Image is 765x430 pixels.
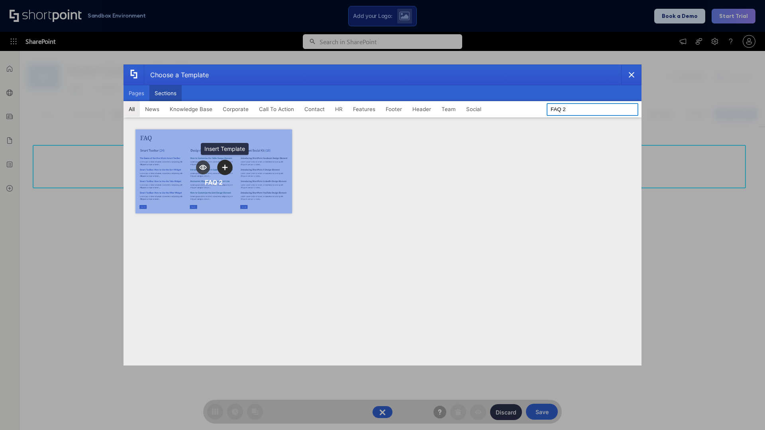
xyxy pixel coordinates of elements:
[218,101,254,117] button: Corporate
[140,101,165,117] button: News
[165,101,218,117] button: Knowledge Base
[299,101,330,117] button: Contact
[144,65,209,85] div: Choose a Template
[124,64,641,365] div: template selector
[149,85,182,101] button: Sections
[205,178,223,186] div: FAQ 2
[407,101,436,117] button: Header
[547,103,638,116] input: Search
[381,101,407,117] button: Footer
[124,85,149,101] button: Pages
[725,392,765,430] iframe: Chat Widget
[348,101,381,117] button: Features
[436,101,461,117] button: Team
[254,101,299,117] button: Call To Action
[330,101,348,117] button: HR
[461,101,486,117] button: Social
[124,101,140,117] button: All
